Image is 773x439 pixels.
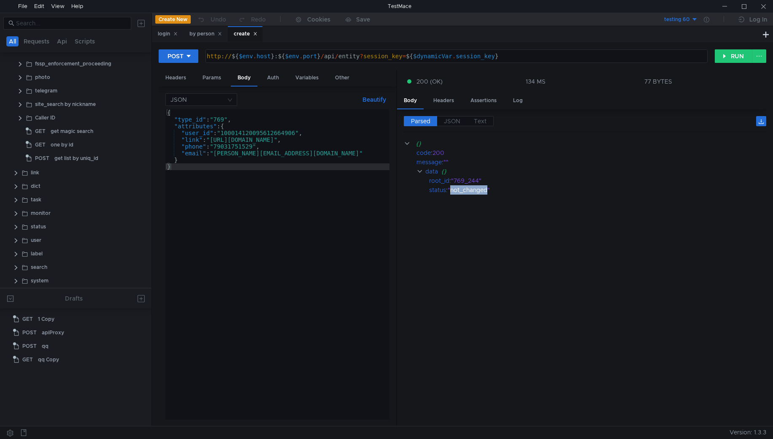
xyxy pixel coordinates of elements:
[730,426,766,439] span: Version: 1.3.3
[35,152,49,165] span: POST
[474,117,487,125] span: Text
[35,98,96,111] div: site_search by nickname
[429,185,766,195] div: :
[432,148,754,157] div: 200
[397,93,424,109] div: Body
[35,111,55,124] div: Caller ID
[35,84,57,97] div: telegram
[231,70,257,87] div: Body
[159,49,198,63] button: POST
[35,57,111,70] div: fssp_enforcement_proceeding
[54,36,70,46] button: Api
[416,148,766,157] div: :
[22,326,37,339] span: POST
[31,193,41,206] div: task
[328,70,356,86] div: Other
[715,49,752,63] button: RUN
[158,30,178,38] div: login
[443,157,755,167] div: ""
[749,14,767,24] div: Log In
[260,70,286,86] div: Auth
[21,36,52,46] button: Requests
[356,16,370,22] div: Save
[22,340,37,352] span: POST
[31,261,47,274] div: search
[427,93,461,108] div: Headers
[6,36,19,46] button: All
[644,78,672,85] div: 77 BYTES
[35,138,46,151] span: GET
[416,77,443,86] span: 200 (OK)
[54,152,98,165] div: get list by uniq_id
[38,353,59,366] div: qq Copy
[416,157,766,167] div: :
[191,13,232,26] button: Undo
[251,14,266,24] div: Redo
[35,71,50,84] div: photo
[425,167,438,176] div: data
[429,185,446,195] div: status
[416,139,754,148] div: {}
[289,70,325,86] div: Variables
[51,138,73,151] div: one by id
[189,30,222,38] div: by person
[31,234,41,247] div: user
[72,36,97,46] button: Scripts
[168,51,184,61] div: POST
[22,313,33,325] span: GET
[31,220,46,233] div: status
[639,13,698,26] button: testing 60
[232,13,272,26] button: Redo
[16,19,126,28] input: Search...
[31,180,41,192] div: dict
[664,16,689,24] div: testing 60
[159,70,193,86] div: Headers
[22,353,33,366] span: GET
[441,167,755,176] div: {}
[31,166,39,179] div: link
[506,93,530,108] div: Log
[448,185,755,195] div: "not_changed"
[429,176,766,185] div: :
[51,125,93,138] div: get magic search
[31,207,51,219] div: monitor
[464,93,503,108] div: Assertions
[31,247,43,260] div: label
[234,30,257,38] div: create
[429,176,449,185] div: root_id
[451,176,755,185] div: "769_244"
[38,313,54,325] div: 1 Copy
[416,148,431,157] div: code
[526,78,546,85] div: 134 MS
[35,125,46,138] span: GET
[42,340,49,352] div: qq
[307,14,330,24] div: Cookies
[416,157,442,167] div: message
[196,70,228,86] div: Params
[359,95,389,105] button: Beautify
[31,274,49,287] div: system
[42,326,64,339] div: apiProxy
[155,15,191,24] button: Create New
[65,293,83,304] div: Drafts
[444,117,460,125] span: JSON
[211,14,226,24] div: Undo
[411,117,430,125] span: Parsed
